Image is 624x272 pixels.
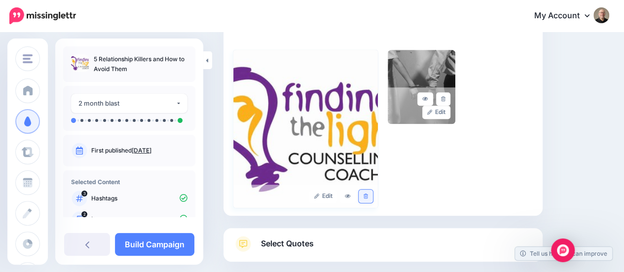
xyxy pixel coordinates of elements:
span: 3 [81,191,87,196]
img: menu.png [23,54,33,63]
p: Hashtags [91,194,187,203]
img: e70e4870a8b8edbc57216e14c982ee96_thumb.jpg [71,54,89,72]
p: First published [91,146,187,155]
a: [DATE] [132,147,151,154]
img: Missinglettr [9,7,76,24]
button: 2 month blast [71,94,187,113]
span: Select Quotes [261,237,314,250]
p: Images [91,215,187,224]
p: 5 Relationship Killers and How to Avoid Them [94,54,187,74]
span: 2 [81,211,87,217]
img: MZC2X9CTD7G45Z02NVCX8WSLY09UPWDQ_large.jpg [388,50,455,124]
img: e70e4870a8b8edbc57216e14c982ee96_large.jpg [233,50,378,208]
a: Select Quotes [233,236,533,262]
a: Tell us how we can improve [515,247,612,260]
div: Open Intercom Messenger [551,238,575,262]
h4: Selected Content [71,178,187,186]
a: Edit [309,190,337,203]
div: 2 month blast [78,98,176,109]
a: Edit [422,106,450,119]
a: My Account [524,4,609,28]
